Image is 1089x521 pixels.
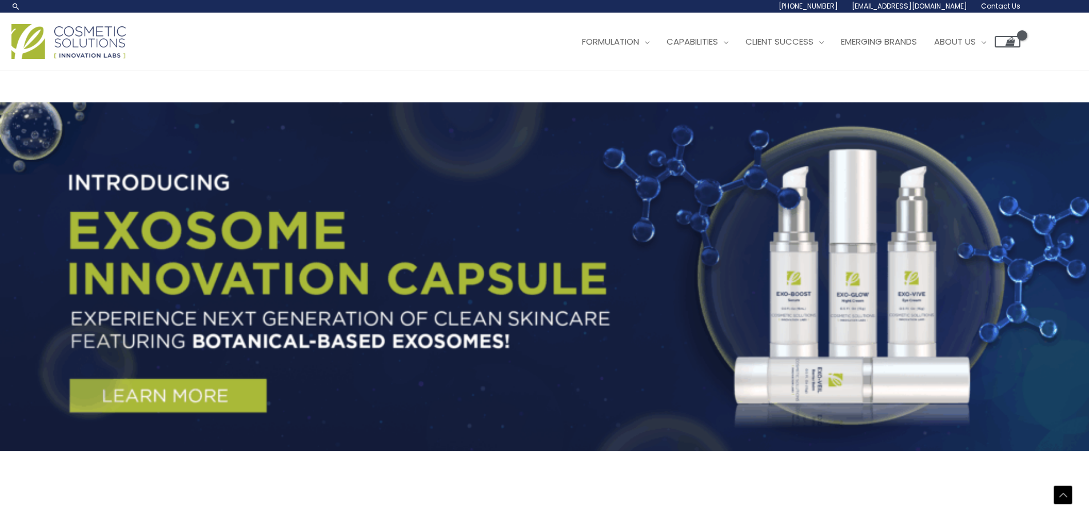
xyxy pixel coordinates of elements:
a: About Us [926,25,995,59]
span: Contact Us [981,1,1020,11]
span: [PHONE_NUMBER] [779,1,838,11]
a: Capabilities [658,25,737,59]
span: Formulation [582,35,639,47]
nav: Site Navigation [565,25,1020,59]
span: [EMAIL_ADDRESS][DOMAIN_NAME] [852,1,967,11]
a: Search icon link [11,2,21,11]
span: About Us [934,35,976,47]
span: Capabilities [667,35,718,47]
a: View Shopping Cart, empty [995,36,1020,47]
img: Cosmetic Solutions Logo [11,24,126,59]
a: Formulation [573,25,658,59]
a: Emerging Brands [832,25,926,59]
span: Emerging Brands [841,35,917,47]
span: Client Success [745,35,813,47]
a: Client Success [737,25,832,59]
